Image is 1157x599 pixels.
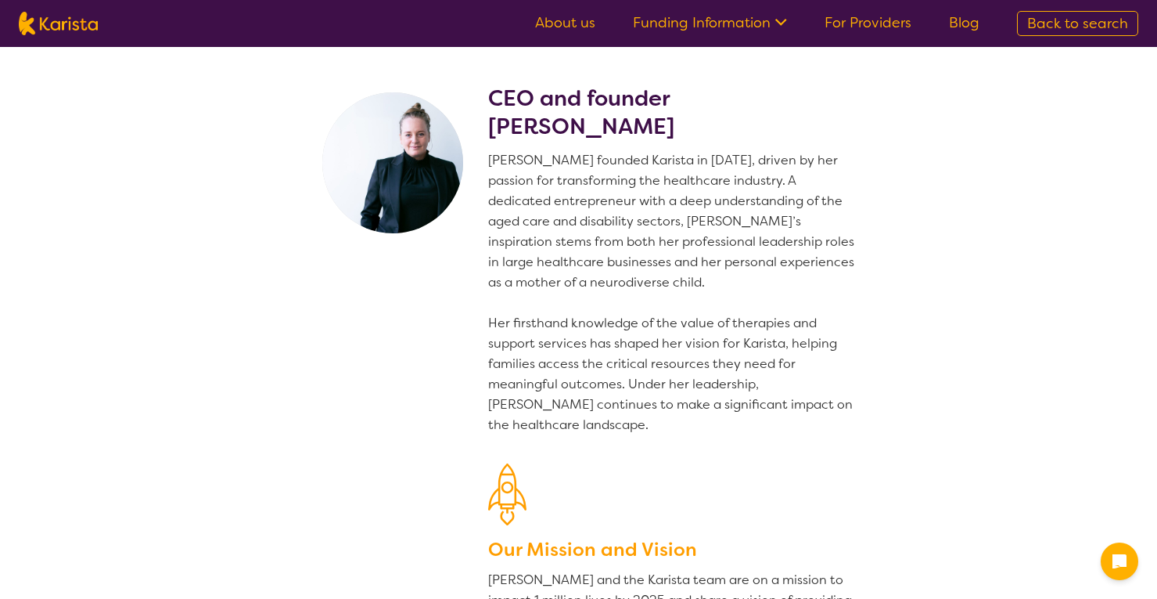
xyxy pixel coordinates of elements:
a: Blog [949,13,979,32]
img: Karista logo [19,12,98,35]
a: For Providers [825,13,911,32]
p: [PERSON_NAME] founded Karista in [DATE], driven by her passion for transforming the healthcare in... [488,150,861,435]
img: Our Mission [488,464,526,525]
a: Back to search [1017,11,1138,36]
a: About us [535,13,595,32]
a: Funding Information [633,13,787,32]
span: Back to search [1027,14,1128,33]
h3: Our Mission and Vision [488,536,861,564]
h2: CEO and founder [PERSON_NAME] [488,85,861,141]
